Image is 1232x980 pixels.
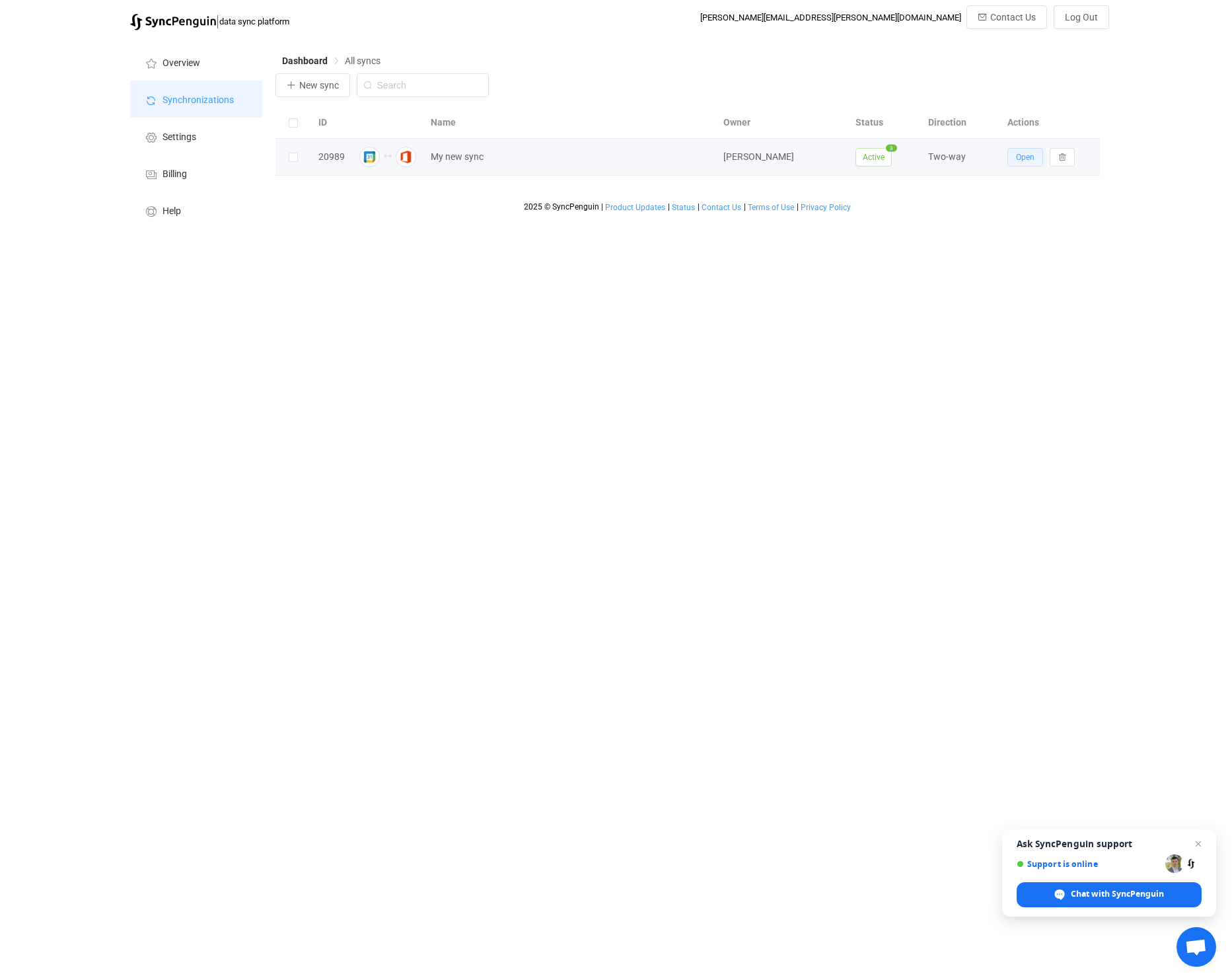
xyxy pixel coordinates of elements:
div: ID [312,115,351,130]
span: | [601,202,603,211]
span: | [698,202,700,211]
span: Overview [163,58,200,69]
div: Status [849,115,922,130]
img: syncpenguin.svg [130,14,216,30]
a: Billing [130,155,262,192]
div: 20989 [312,149,351,165]
div: Actions [1001,115,1100,130]
span: data sync platform [219,17,289,26]
a: |data sync platform [130,12,289,30]
span: All syncs [345,56,380,66]
span: Active [855,148,892,167]
a: Open chat [1177,927,1216,967]
span: | [668,202,670,211]
span: Terms of Use [748,203,794,212]
span: Settings [163,132,196,143]
span: Synchronizations [163,95,234,106]
span: [PERSON_NAME] [723,151,794,162]
span: Contact Us [702,203,741,212]
span: Open [1016,153,1034,162]
span: Contact Us [990,12,1036,22]
div: Direction [922,115,1001,130]
a: Product Updates [604,203,666,212]
span: Log Out [1065,12,1098,22]
span: New sync [299,80,339,91]
div: [PERSON_NAME][EMAIL_ADDRESS][PERSON_NAME][DOMAIN_NAME] [700,13,961,22]
span: Ask SyncPenguin support [1017,839,1202,849]
span: | [797,202,799,211]
a: Overview [130,44,262,81]
a: Privacy Policy [800,203,852,212]
span: Chat with SyncPenguin [1071,888,1164,900]
button: New sync [275,73,350,97]
a: Contact Us [701,203,742,212]
div: Name [424,115,717,130]
span: Help [163,206,181,217]
button: Log Out [1054,5,1109,29]
span: 2025 © SyncPenguin [524,202,599,211]
a: Terms of Use [747,203,795,212]
a: Open [1007,151,1043,162]
a: Status [671,203,696,212]
a: Synchronizations [130,81,262,118]
input: Search [357,73,489,97]
span: Chat with SyncPenguin [1017,882,1202,907]
button: Open [1007,148,1043,167]
span: | [216,12,219,30]
span: My new sync [431,149,484,165]
span: Dashboard [282,56,328,66]
a: Settings [130,118,262,155]
div: Breadcrumb [282,56,380,65]
button: Contact Us [966,5,1047,29]
span: Support is online [1017,859,1161,869]
div: Two-way [922,149,1001,165]
img: google.png [359,147,380,167]
a: Help [130,192,262,229]
span: 3 [886,144,897,151]
img: microsoft365.png [396,147,416,167]
div: Owner [717,115,849,130]
span: Status [672,203,695,212]
span: | [744,202,746,211]
span: Billing [163,169,187,180]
